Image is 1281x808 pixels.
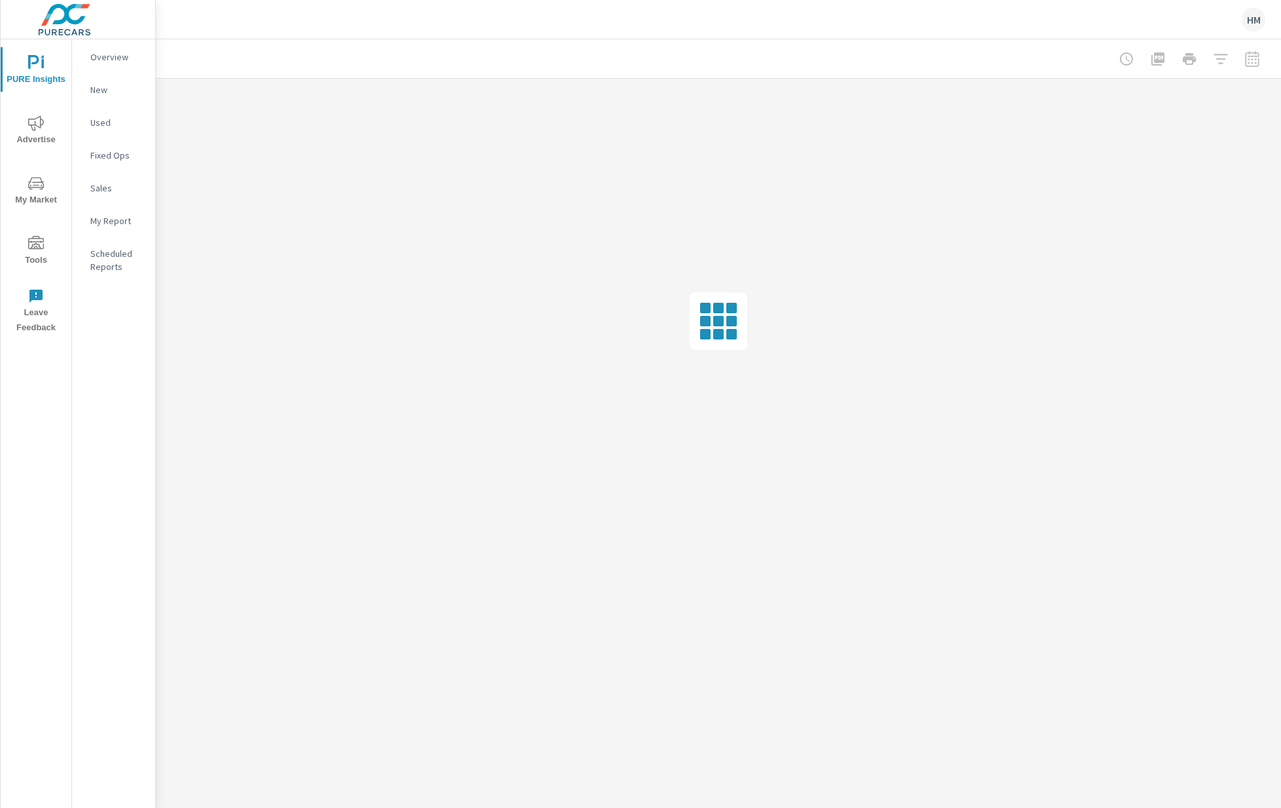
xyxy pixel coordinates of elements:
span: Leave Feedback [5,288,67,336]
span: Advertise [5,115,67,147]
p: Sales [90,182,145,195]
p: Overview [90,50,145,64]
div: Sales [72,178,155,198]
div: Overview [72,47,155,67]
div: Used [72,113,155,132]
p: New [90,83,145,96]
div: My Report [72,211,155,231]
div: New [72,80,155,100]
p: Scheduled Reports [90,247,145,273]
span: My Market [5,176,67,208]
span: Tools [5,236,67,268]
span: PURE Insights [5,55,67,87]
p: Used [90,116,145,129]
p: My Report [90,214,145,227]
div: Scheduled Reports [72,244,155,277]
div: Fixed Ops [72,145,155,165]
div: nav menu [1,39,71,341]
div: HM [1242,8,1265,31]
p: Fixed Ops [90,149,145,162]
